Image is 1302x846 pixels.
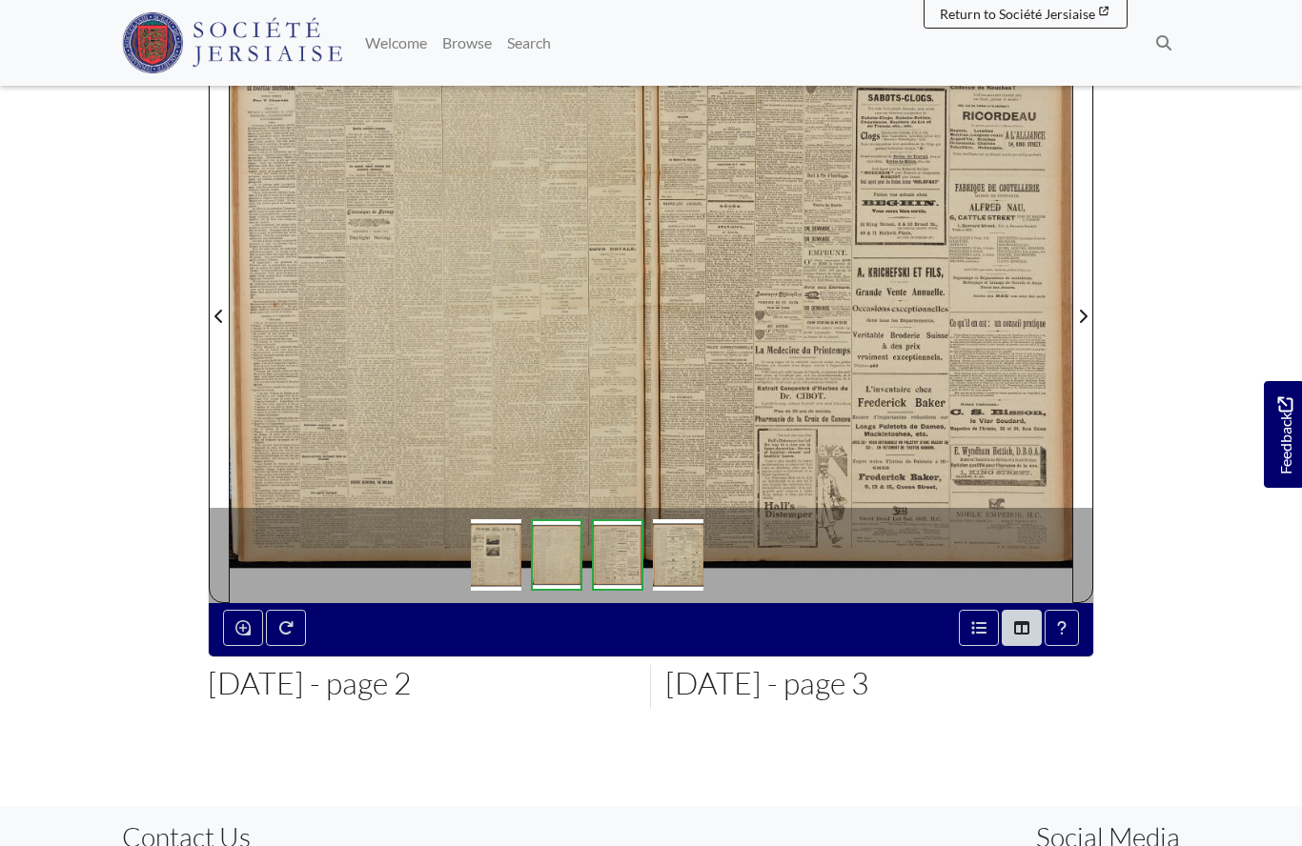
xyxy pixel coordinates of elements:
[223,610,263,646] button: Enable or disable loupe tool (Alt+L)
[1002,610,1042,646] button: Thumbnails
[940,6,1095,22] span: Return to Société Jersiaise
[653,519,703,591] img: 82cd839175d19c9d36d838dfe6c09a8b3a14eb784970b8dcd4cb8dfaa3a2fc15
[1045,610,1079,646] button: Help
[665,665,1094,701] h2: [DATE] - page 3
[1264,381,1302,488] a: Would you like to provide feedback?
[499,24,559,62] a: Search
[1072,7,1093,602] button: Next Page
[435,24,499,62] a: Browse
[209,7,230,602] button: Previous Page
[959,610,999,646] button: Open metadata window
[471,519,521,591] img: 82cd839175d19c9d36d838dfe6c09a8b3a14eb784970b8dcd4cb8dfaa3a2fc15
[1273,396,1296,473] span: Feedback
[122,8,342,78] a: Société Jersiaise logo
[122,12,342,73] img: Société Jersiaise
[592,519,643,591] img: 82cd839175d19c9d36d838dfe6c09a8b3a14eb784970b8dcd4cb8dfaa3a2fc15
[357,24,435,62] a: Welcome
[531,519,582,591] img: 82cd839175d19c9d36d838dfe6c09a8b3a14eb784970b8dcd4cb8dfaa3a2fc15
[208,665,637,701] h2: [DATE] - page 2
[266,610,306,646] button: Rotate the book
